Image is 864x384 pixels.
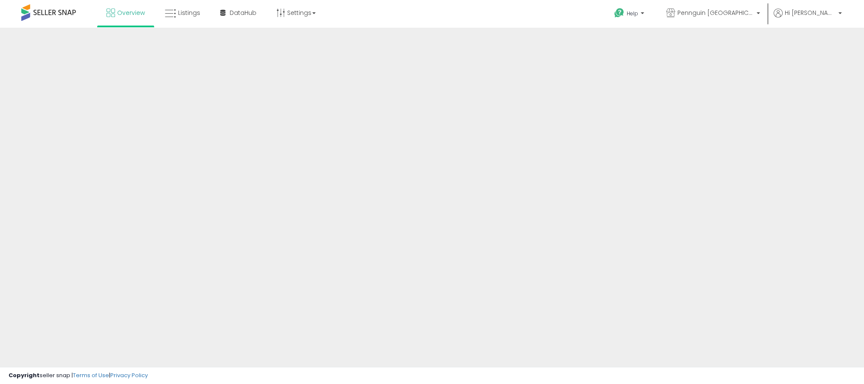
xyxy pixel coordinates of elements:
div: seller snap | | [9,372,148,380]
span: Overview [117,9,145,17]
span: Pennguin [GEOGRAPHIC_DATA] [677,9,754,17]
a: Help [608,1,653,28]
a: Hi [PERSON_NAME] [774,9,842,28]
span: Help [627,10,638,17]
span: Listings [178,9,200,17]
a: Terms of Use [73,371,109,379]
span: Hi [PERSON_NAME] [785,9,836,17]
strong: Copyright [9,371,40,379]
i: Get Help [614,8,625,18]
span: DataHub [230,9,256,17]
a: Privacy Policy [110,371,148,379]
